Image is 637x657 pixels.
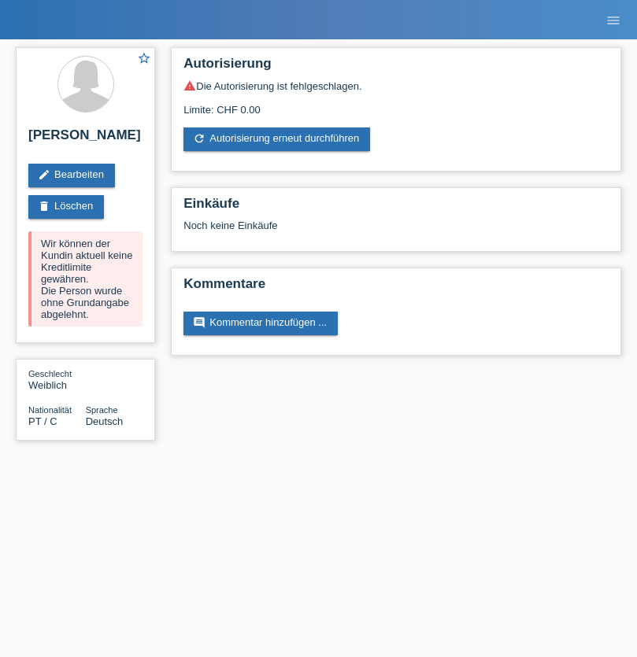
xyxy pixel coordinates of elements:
div: Die Autorisierung ist fehlgeschlagen. [183,79,609,92]
i: edit [38,168,50,181]
i: warning [183,79,196,92]
div: Weiblich [28,367,86,391]
span: Sprache [86,405,118,415]
h2: Einkäufe [183,196,609,220]
div: Noch keine Einkäufe [183,220,609,243]
h2: Kommentare [183,276,609,300]
i: refresh [193,132,206,145]
a: deleteLöschen [28,195,104,219]
i: menu [606,13,621,28]
h2: Autorisierung [183,56,609,79]
a: menu [598,15,629,24]
a: refreshAutorisierung erneut durchführen [183,127,370,151]
div: Wir können der Kundin aktuell keine Kreditlimite gewähren. Die Person wurde ohne Grundangabe abge... [28,231,143,327]
a: editBearbeiten [28,164,115,187]
span: Portugal / C / 12.02.2000 [28,415,57,427]
i: delete [38,200,50,212]
i: star_border [137,51,151,65]
span: Nationalität [28,405,72,415]
span: Deutsch [86,415,124,427]
a: star_border [137,51,151,68]
span: Geschlecht [28,369,72,378]
h2: [PERSON_NAME] [28,127,143,151]
div: Limite: CHF 0.00 [183,92,609,116]
a: commentKommentar hinzufügen ... [183,312,338,335]
i: comment [193,316,206,329]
